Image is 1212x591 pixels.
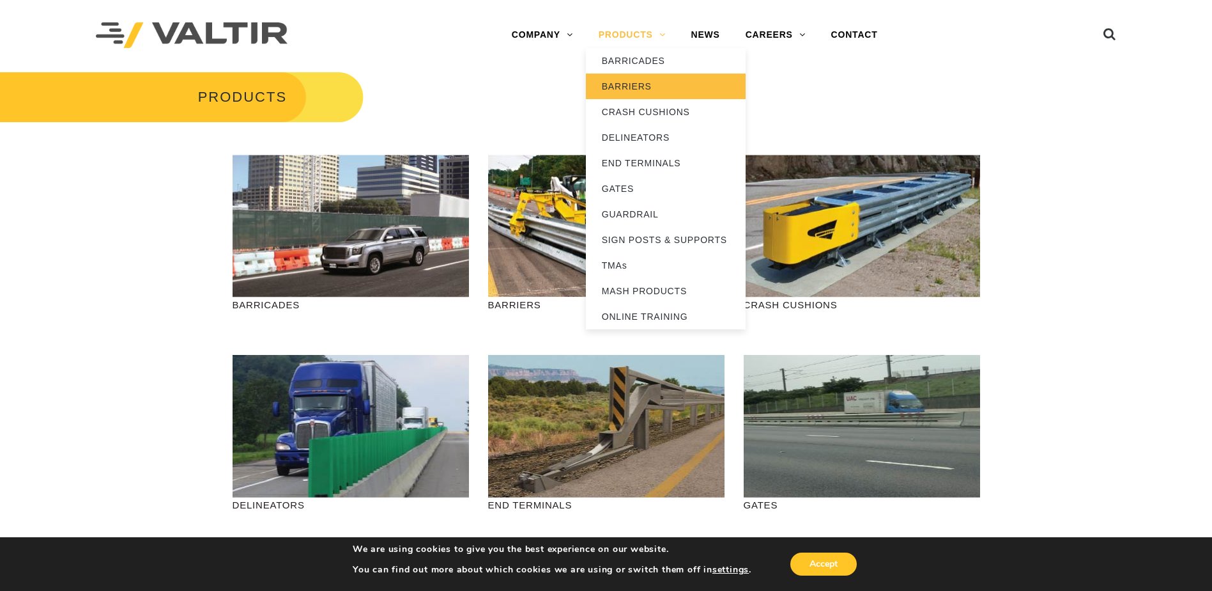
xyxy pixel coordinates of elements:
a: BARRIERS [586,74,746,99]
p: END TERMINALS [488,498,725,512]
a: GATES [586,176,746,201]
p: We are using cookies to give you the best experience on our website. [353,544,751,555]
a: CONTACT [818,22,891,48]
a: ONLINE TRAINING [586,304,746,329]
a: BARRICADES [586,48,746,74]
a: CAREERS [733,22,818,48]
a: NEWS [679,22,733,48]
img: Valtir [96,22,288,49]
a: COMPANY [499,22,586,48]
a: MASH PRODUCTS [586,278,746,304]
p: DELINEATORS [233,498,469,512]
p: BARRIERS [488,297,725,312]
a: GUARDRAIL [586,201,746,227]
a: SIGN POSTS & SUPPORTS [586,227,746,253]
p: CRASH CUSHIONS [744,297,980,312]
a: PRODUCTS [586,22,679,48]
button: Accept [790,553,857,576]
p: You can find out more about which cookies we are using or switch them off in . [353,564,751,576]
a: END TERMINALS [586,150,746,176]
a: CRASH CUSHIONS [586,99,746,125]
p: GATES [744,498,980,512]
a: TMAs [586,253,746,278]
a: DELINEATORS [586,125,746,150]
p: BARRICADES [233,297,469,312]
button: settings [712,564,749,576]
